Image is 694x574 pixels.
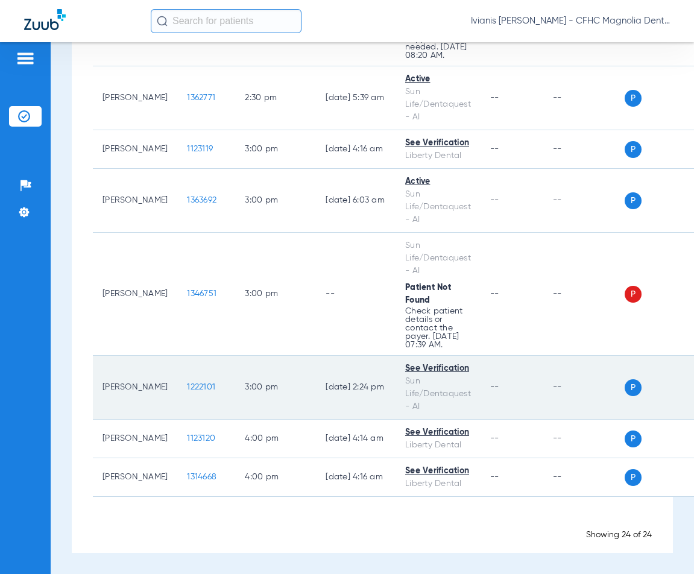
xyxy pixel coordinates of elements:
td: [PERSON_NAME] [93,169,177,233]
img: Search Icon [157,16,168,27]
td: [DATE] 2:24 PM [316,356,396,420]
div: Liberty Dental [405,439,471,452]
td: [DATE] 5:39 AM [316,66,396,130]
div: See Verification [405,362,471,375]
span: 1346751 [187,289,216,298]
img: Zuub Logo [24,9,66,30]
td: -- [543,233,625,356]
span: -- [490,145,499,153]
div: Liberty Dental [405,150,471,162]
td: [PERSON_NAME] [93,130,177,169]
td: 2:30 PM [235,66,316,130]
iframe: Chat Widget [634,516,694,574]
td: -- [543,458,625,497]
td: [DATE] 4:16 AM [316,458,396,497]
span: Ivianis [PERSON_NAME] - CFHC Magnolia Dental [471,15,670,27]
span: -- [490,383,499,391]
div: Active [405,73,471,86]
span: P [625,286,642,303]
span: 1222101 [187,383,215,391]
span: Showing 24 of 24 [586,531,652,539]
td: [PERSON_NAME] [93,233,177,356]
div: Sun Life/Dentaquest - AI [405,375,471,413]
img: hamburger-icon [16,51,35,66]
span: P [625,430,642,447]
span: 1362771 [187,93,215,102]
span: 1123120 [187,434,215,443]
td: [PERSON_NAME] [93,66,177,130]
td: [DATE] 6:03 AM [316,169,396,233]
span: P [625,141,642,158]
div: See Verification [405,137,471,150]
span: -- [490,434,499,443]
div: Sun Life/Dentaquest - AI [405,188,471,226]
td: -- [543,130,625,169]
div: Active [405,175,471,188]
td: -- [543,66,625,130]
td: [PERSON_NAME] [93,356,177,420]
span: -- [490,289,499,298]
td: -- [543,420,625,458]
span: P [625,192,642,209]
td: 3:00 PM [235,130,316,169]
td: [DATE] 4:14 AM [316,420,396,458]
span: 1363692 [187,196,216,204]
td: -- [543,169,625,233]
td: 4:00 PM [235,420,316,458]
span: P [625,469,642,486]
div: Sun Life/Dentaquest - AI [405,86,471,124]
span: -- [490,473,499,481]
p: Check patient details or contact the payer. [DATE] 07:39 AM. [405,307,471,349]
div: See Verification [405,426,471,439]
div: Liberty Dental [405,478,471,490]
span: P [625,90,642,107]
td: [PERSON_NAME] [93,420,177,458]
span: 1123119 [187,145,213,153]
td: 3:00 PM [235,356,316,420]
td: 3:00 PM [235,169,316,233]
td: [DATE] 4:16 AM [316,130,396,169]
span: -- [490,93,499,102]
input: Search for patients [151,9,301,33]
td: -- [543,356,625,420]
div: See Verification [405,465,471,478]
span: P [625,379,642,396]
td: 3:00 PM [235,233,316,356]
span: 1314668 [187,473,216,481]
td: [PERSON_NAME] [93,458,177,497]
div: Sun Life/Dentaquest - AI [405,239,471,277]
td: -- [316,233,396,356]
span: Patient Not Found [405,283,451,304]
td: 4:00 PM [235,458,316,497]
span: -- [490,196,499,204]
